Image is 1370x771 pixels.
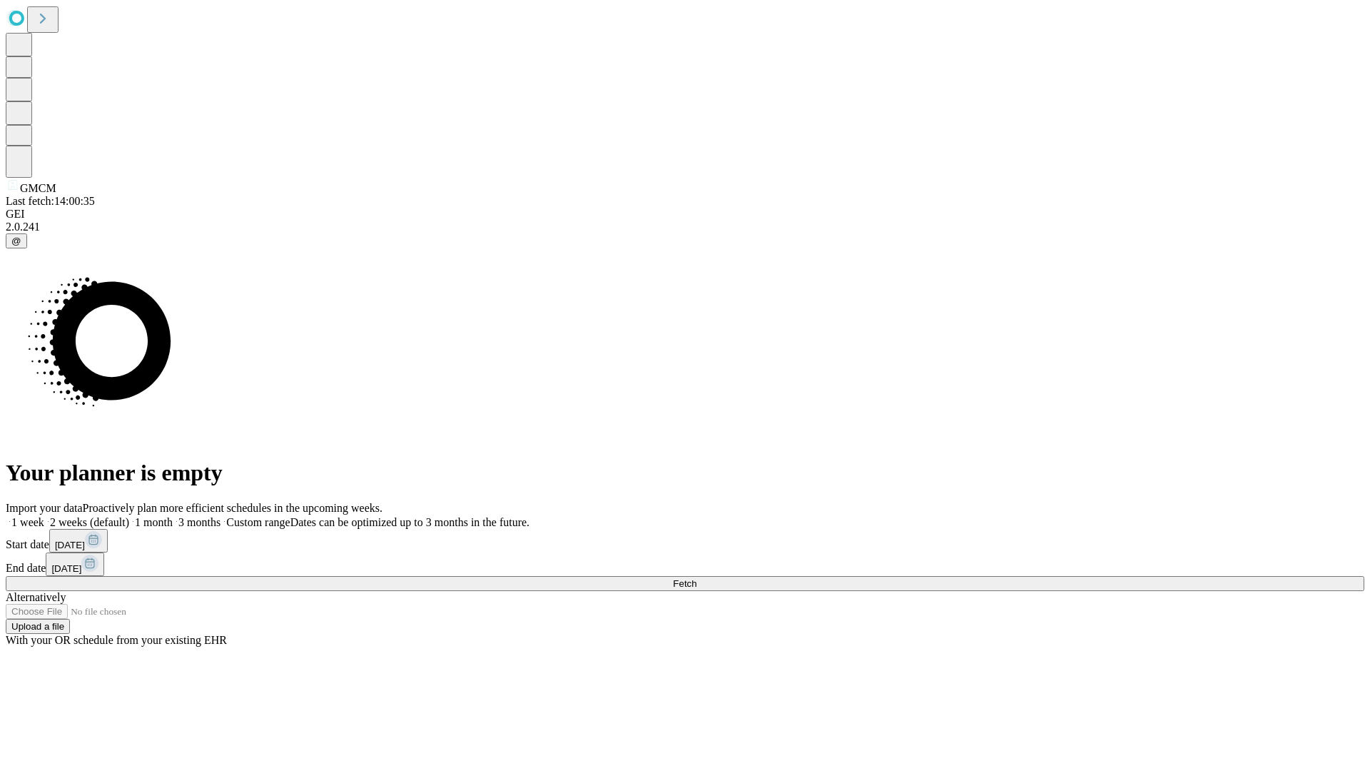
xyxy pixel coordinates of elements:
[6,591,66,603] span: Alternatively
[290,516,529,528] span: Dates can be optimized up to 3 months in the future.
[673,578,696,589] span: Fetch
[50,516,129,528] span: 2 weeks (default)
[6,233,27,248] button: @
[6,221,1364,233] div: 2.0.241
[226,516,290,528] span: Custom range
[20,182,56,194] span: GMCM
[6,619,70,634] button: Upload a file
[46,553,104,576] button: [DATE]
[178,516,220,528] span: 3 months
[6,208,1364,221] div: GEI
[11,236,21,246] span: @
[51,563,81,574] span: [DATE]
[55,540,85,550] span: [DATE]
[6,634,227,646] span: With your OR schedule from your existing EHR
[6,576,1364,591] button: Fetch
[83,502,382,514] span: Proactively plan more efficient schedules in the upcoming weeks.
[6,529,1364,553] div: Start date
[11,516,44,528] span: 1 week
[6,502,83,514] span: Import your data
[49,529,108,553] button: [DATE]
[6,553,1364,576] div: End date
[6,460,1364,486] h1: Your planner is empty
[135,516,173,528] span: 1 month
[6,195,95,207] span: Last fetch: 14:00:35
